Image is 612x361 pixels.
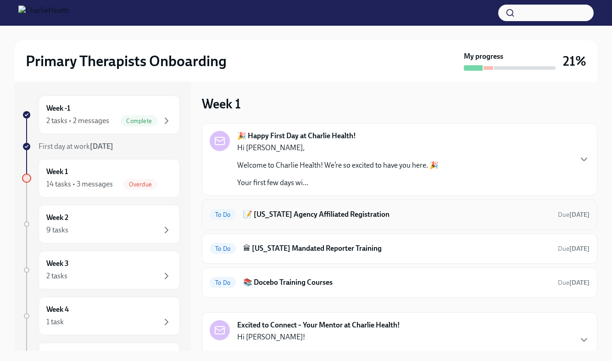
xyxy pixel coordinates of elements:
div: 14 tasks • 3 messages [46,179,113,189]
h2: Primary Therapists Onboarding [26,52,227,70]
h3: 21% [563,53,586,69]
a: Week 41 task [22,297,180,335]
h6: Week -1 [46,103,70,113]
strong: [DATE] [569,245,590,253]
div: 9 tasks [46,225,68,235]
a: Week 32 tasks [22,251,180,289]
h6: 📚 Docebo Training Courses [243,277,551,288]
strong: My progress [464,51,503,62]
p: Hi [PERSON_NAME], [237,143,439,153]
strong: [DATE] [569,279,590,287]
a: To Do🏛 [US_STATE] Mandated Reporter TrainingDue[DATE] [210,241,590,256]
span: Due [558,211,590,219]
span: Due [558,279,590,287]
span: August 15th, 2025 09:00 [558,244,590,253]
div: 1 task [46,317,64,327]
h6: 🏛 [US_STATE] Mandated Reporter Training [243,243,551,254]
a: To Do📝 [US_STATE] Agency Affiliated RegistrationDue[DATE] [210,207,590,222]
span: To Do [210,245,236,252]
h6: Week 4 [46,305,69,315]
span: August 19th, 2025 09:00 [558,278,590,287]
strong: [DATE] [90,142,113,151]
p: Your first few days wi... [237,178,439,188]
a: Week -12 tasks • 2 messagesComplete [22,96,180,134]
h6: 📝 [US_STATE] Agency Affiliated Registration [243,209,551,220]
p: Hi [PERSON_NAME]! [237,332,535,342]
strong: 🎉 Happy First Day at Charlie Health! [237,131,356,141]
a: To Do📚 Docebo Training CoursesDue[DATE] [210,275,590,290]
img: CharlieHealth [18,6,69,20]
a: First day at work[DATE] [22,141,180,152]
a: Week 114 tasks • 3 messagesOverdue [22,159,180,197]
div: 2 tasks • 2 messages [46,116,109,126]
span: Complete [121,118,157,124]
span: To Do [210,279,236,286]
strong: [DATE] [569,211,590,219]
h6: Week 2 [46,213,68,223]
h6: Week 3 [46,259,69,269]
span: Overdue [123,181,157,188]
span: Due [558,245,590,253]
p: Welcome to Charlie Health! I’m [PERSON_NAME], your dedicated mentor. I’m a Assoc Primary... [237,350,535,360]
strong: Excited to Connect – Your Mentor at Charlie Health! [237,320,400,330]
h3: Week 1 [202,96,241,112]
h6: Week 1 [46,167,68,177]
p: Welcome to Charlie Health! We’re so excited to have you here. 🎉 [237,160,439,170]
span: August 11th, 2025 09:00 [558,210,590,219]
span: To Do [210,211,236,218]
div: 2 tasks [46,271,67,281]
a: Week 29 tasks [22,205,180,243]
span: First day at work [39,142,113,151]
h6: Week 5 [46,350,69,361]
